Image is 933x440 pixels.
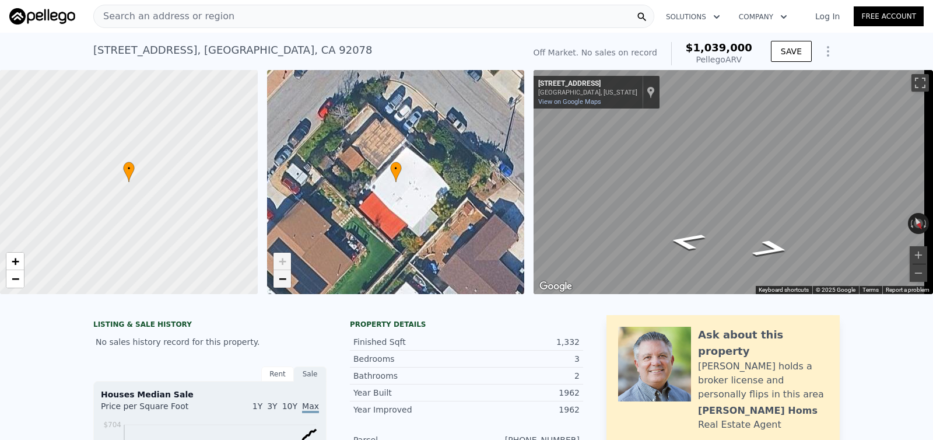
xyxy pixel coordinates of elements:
[103,421,121,429] tspan: $704
[267,401,277,411] span: 3Y
[101,400,210,419] div: Price per Square Foot
[886,287,930,293] a: Report a problem
[736,236,806,261] path: Go Northwest, Lodgepole Rd
[252,401,262,411] span: 1Y
[350,320,583,329] div: Property details
[123,162,135,182] div: •
[273,253,291,270] a: Zoom in
[538,89,637,96] div: [GEOGRAPHIC_DATA], [US_STATE]
[910,212,927,235] button: Reset the view
[12,271,19,286] span: −
[302,401,319,413] span: Max
[910,246,927,264] button: Zoom in
[816,287,855,293] span: © 2025 Google
[536,279,575,294] a: Open this area in Google Maps (opens a new window)
[93,331,327,352] div: No sales history record for this property.
[538,79,637,89] div: [STREET_ADDRESS]
[294,366,327,382] div: Sale
[854,6,924,26] a: Free Account
[390,162,402,182] div: •
[908,213,914,234] button: Rotate counterclockwise
[278,254,286,268] span: +
[729,6,797,27] button: Company
[353,404,466,415] div: Year Improved
[538,98,601,106] a: View on Google Maps
[12,254,19,268] span: +
[534,70,933,294] div: Map
[466,336,580,348] div: 1,332
[698,418,781,432] div: Real Estate Agent
[657,6,729,27] button: Solutions
[698,404,818,418] div: [PERSON_NAME] Homs
[353,387,466,399] div: Year Built
[466,370,580,382] div: 2
[390,163,402,174] span: •
[910,264,927,282] button: Zoom out
[6,270,24,288] a: Zoom out
[647,86,655,99] a: Show location on map
[353,336,466,348] div: Finished Sqft
[353,370,466,382] div: Bathrooms
[466,404,580,415] div: 1962
[686,54,752,65] div: Pellego ARV
[862,287,879,293] a: Terms (opens in new tab)
[278,271,286,286] span: −
[466,387,580,399] div: 1962
[273,270,291,288] a: Zoom out
[94,9,234,23] span: Search an address or region
[6,253,24,270] a: Zoom in
[698,327,828,359] div: Ask about this property
[353,353,466,365] div: Bedrooms
[698,359,828,401] div: [PERSON_NAME] holds a broker license and personally flips in this area
[653,228,722,254] path: Go Southeast, Lodgepole Rd
[9,8,75,25] img: Pellego
[93,320,327,331] div: LISTING & SALE HISTORY
[801,11,854,22] a: Log In
[123,163,135,174] span: •
[261,366,294,382] div: Rent
[466,353,580,365] div: 3
[101,389,319,400] div: Houses Median Sale
[534,70,933,294] div: Street View
[923,213,930,234] button: Rotate clockwise
[911,74,929,92] button: Toggle fullscreen view
[816,40,840,63] button: Show Options
[282,401,297,411] span: 10Y
[534,47,657,58] div: Off Market. No sales on record
[93,42,373,58] div: [STREET_ADDRESS] , [GEOGRAPHIC_DATA] , CA 92078
[536,279,575,294] img: Google
[771,41,812,62] button: SAVE
[686,41,752,54] span: $1,039,000
[759,286,809,294] button: Keyboard shortcuts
